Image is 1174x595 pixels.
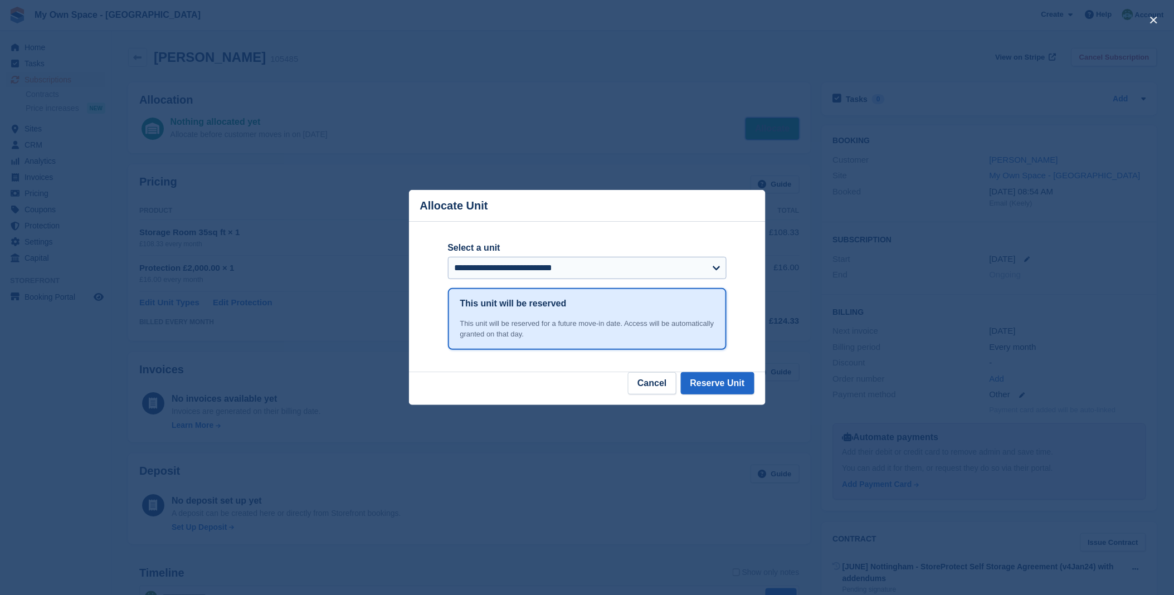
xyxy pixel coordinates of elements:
button: Reserve Unit [681,372,754,394]
button: Cancel [628,372,676,394]
button: close [1145,11,1163,29]
label: Select a unit [448,241,727,255]
h1: This unit will be reserved [460,297,567,310]
p: Allocate Unit [420,199,488,212]
div: This unit will be reserved for a future move-in date. Access will be automatically granted on tha... [460,318,714,340]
